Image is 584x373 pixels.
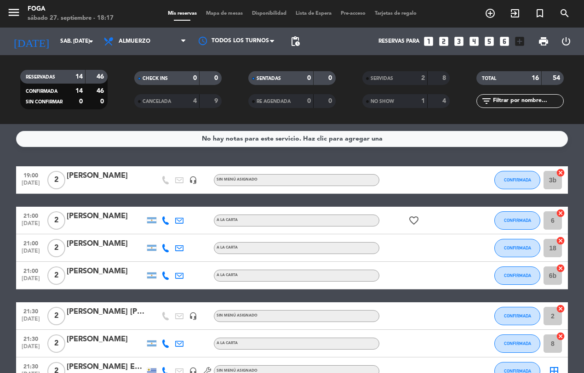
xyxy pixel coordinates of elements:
i: search [559,8,570,19]
span: Reservas para [378,38,419,45]
button: CONFIRMADA [494,239,540,257]
i: cancel [556,209,565,218]
span: Sin menú asignado [217,178,258,181]
button: CONFIRMADA [494,171,540,189]
span: CONFIRMADA [504,177,531,182]
button: menu [7,6,21,23]
span: 2 [47,307,65,325]
span: 2 [47,211,65,230]
i: looks_two [438,35,450,47]
button: CONFIRMADA [494,334,540,353]
span: print [538,36,549,47]
strong: 8 [442,75,448,81]
div: sábado 27. septiembre - 18:17 [28,14,114,23]
span: Sin menú asignado [217,314,258,317]
span: SENTADAS [257,76,281,81]
span: A LA CARTA [217,218,238,222]
div: FOGA [28,5,114,14]
strong: 14 [75,73,83,80]
i: cancel [556,168,565,177]
span: 21:00 [19,210,42,220]
i: cancel [556,236,565,245]
strong: 16 [532,75,539,81]
span: CONFIRMADA [504,341,531,346]
span: Mapa de mesas [201,11,247,16]
strong: 9 [214,98,220,104]
span: 21:30 [19,361,42,371]
button: CONFIRMADA [494,307,540,325]
span: TOTAL [482,76,496,81]
span: CONFIRMADA [504,218,531,223]
strong: 46 [97,73,106,80]
span: Lista de Espera [291,11,336,16]
span: [DATE] [19,276,42,286]
i: menu [7,6,21,19]
span: RESERVADAS [26,75,55,79]
span: SIN CONFIRMAR [26,100,63,104]
span: pending_actions [290,36,301,47]
i: [DATE] [7,31,56,51]
strong: 0 [193,75,197,81]
span: 19:00 [19,170,42,180]
i: favorite_border [408,215,419,226]
span: A LA CARTA [217,273,238,277]
span: CANCELADA [143,99,171,104]
strong: 0 [328,75,334,81]
i: turned_in_not [534,8,545,19]
span: A LA CARTA [217,246,238,249]
strong: 14 [75,88,83,94]
span: RE AGENDADA [257,99,291,104]
div: [PERSON_NAME] [67,170,145,182]
span: CONFIRMADA [504,313,531,318]
span: 21:30 [19,333,42,344]
div: [PERSON_NAME] [67,238,145,250]
strong: 4 [193,98,197,104]
i: filter_list [481,96,492,107]
span: SERVIDAS [371,76,393,81]
div: No hay notas para este servicio. Haz clic para agregar una [202,134,383,144]
i: power_settings_new [561,36,572,47]
i: looks_4 [468,35,480,47]
span: Almuerzo [119,38,150,45]
span: 21:00 [19,237,42,248]
i: looks_3 [453,35,465,47]
span: [DATE] [19,248,42,259]
button: CONFIRMADA [494,211,540,230]
span: 21:00 [19,265,42,276]
span: 2 [47,334,65,353]
span: [DATE] [19,180,42,191]
strong: 46 [97,88,106,94]
span: Tarjetas de regalo [370,11,421,16]
span: NO SHOW [371,99,394,104]
strong: 0 [214,75,220,81]
i: add_circle_outline [485,8,496,19]
span: CHECK INS [143,76,168,81]
i: looks_one [423,35,435,47]
span: 2 [47,171,65,189]
strong: 1 [421,98,425,104]
div: LOG OUT [555,28,577,55]
span: 21:30 [19,305,42,316]
span: 2 [47,266,65,285]
strong: 54 [553,75,562,81]
i: cancel [556,264,565,273]
strong: 0 [307,75,311,81]
span: [DATE] [19,344,42,354]
span: CONFIRMADA [26,89,57,94]
div: [PERSON_NAME] [67,210,145,222]
strong: 0 [307,98,311,104]
i: headset_mic [189,176,197,184]
span: CONFIRMADA [504,245,531,250]
div: [PERSON_NAME] [67,266,145,277]
div: [PERSON_NAME] ES 21:45HS!! [67,361,145,373]
strong: 0 [328,98,334,104]
button: CONFIRMADA [494,266,540,285]
span: Pre-acceso [336,11,370,16]
i: headset_mic [189,312,197,320]
i: exit_to_app [510,8,521,19]
i: cancel [556,332,565,341]
input: Filtrar por nombre... [492,96,563,106]
span: A LA CARTA [217,341,238,345]
span: Mis reservas [163,11,201,16]
i: arrow_drop_down [86,36,97,47]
